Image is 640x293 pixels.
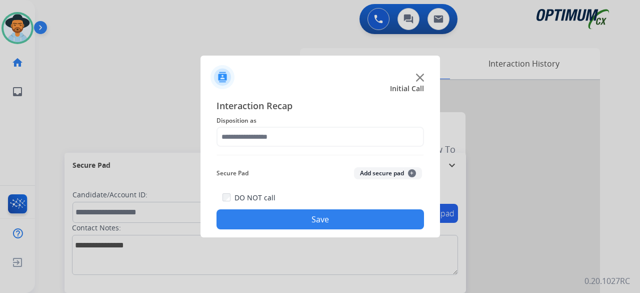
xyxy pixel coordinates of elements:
button: Save [216,209,424,229]
button: Add secure pad+ [354,167,422,179]
span: Secure Pad [216,167,248,179]
span: Interaction Recap [216,99,424,115]
span: Disposition as [216,115,424,127]
span: + [408,169,416,177]
span: Initial Call [390,84,424,94]
p: 0.20.1027RC [584,275,630,287]
img: contactIcon [210,65,234,89]
label: DO NOT call [234,193,275,203]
